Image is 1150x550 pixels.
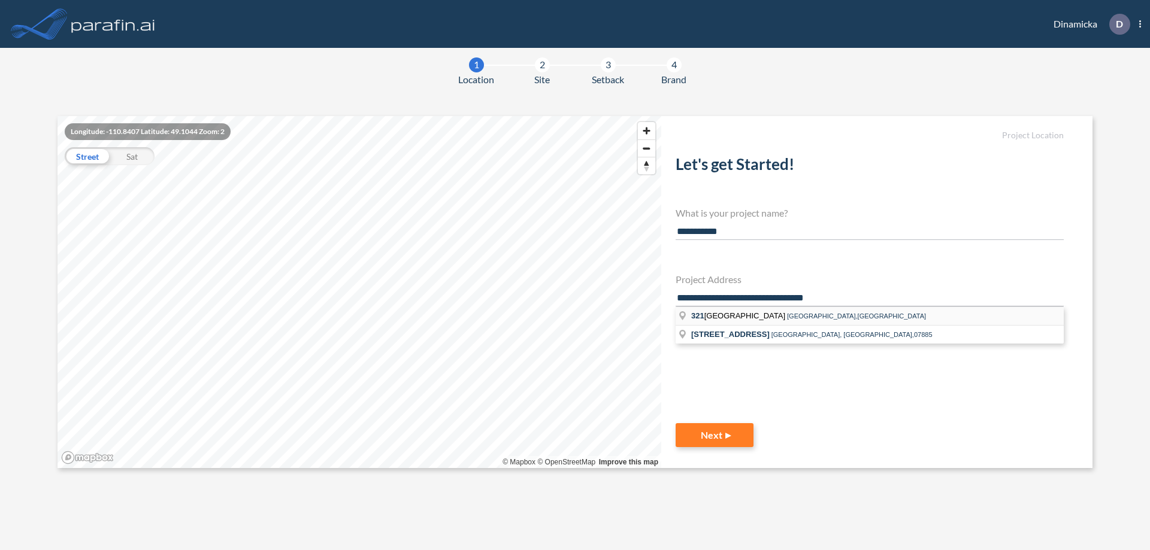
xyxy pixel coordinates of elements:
a: Mapbox [503,458,535,466]
a: Mapbox homepage [61,451,114,464]
span: [GEOGRAPHIC_DATA] [691,311,787,320]
p: D [1116,19,1123,29]
div: 4 [667,57,682,72]
span: Location [458,72,494,87]
h4: What is your project name? [676,207,1064,218]
div: Sat [110,147,155,165]
span: Setback [592,72,624,87]
h4: Project Address [676,274,1064,285]
span: Brand [661,72,686,87]
div: Street [65,147,110,165]
button: Reset bearing to north [638,157,655,174]
div: Longitude: -110.8407 Latitude: 49.1044 Zoom: 2 [65,123,231,140]
div: 3 [601,57,616,72]
img: logo [69,12,158,36]
span: Zoom out [638,140,655,157]
a: OpenStreetMap [537,458,595,466]
div: Dinamicka [1036,14,1141,35]
h5: Project Location [676,130,1064,141]
span: [GEOGRAPHIC_DATA], [GEOGRAPHIC_DATA],07885 [771,331,933,338]
span: [GEOGRAPHIC_DATA],[GEOGRAPHIC_DATA] [787,312,926,320]
span: 321 [691,311,704,320]
span: Site [534,72,550,87]
a: Improve this map [599,458,658,466]
button: Next [676,423,753,447]
canvas: Map [57,116,661,468]
button: Zoom out [638,139,655,157]
div: 1 [469,57,484,72]
h2: Let's get Started! [676,155,1064,178]
button: Zoom in [638,122,655,139]
span: [STREET_ADDRESS] [691,330,770,339]
div: 2 [535,57,550,72]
